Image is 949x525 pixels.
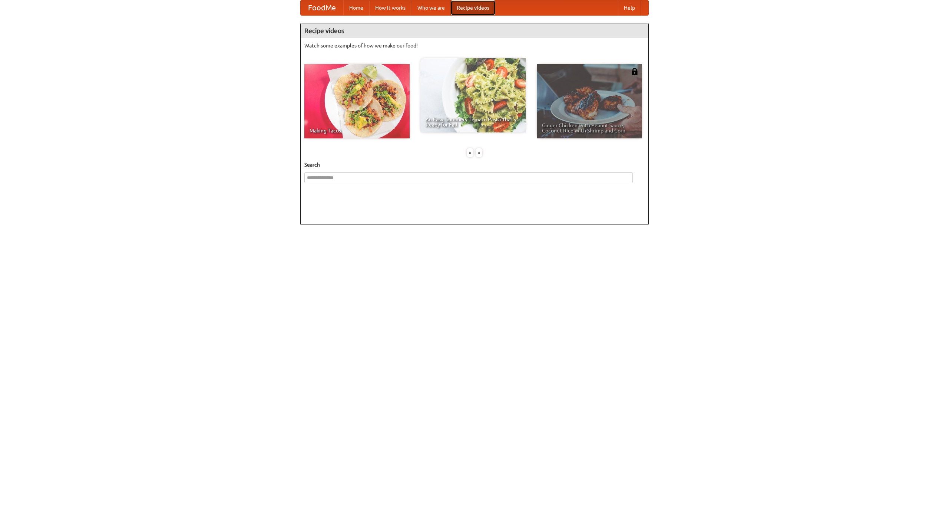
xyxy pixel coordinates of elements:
div: » [476,148,482,157]
img: 483408.png [631,68,638,75]
span: Making Tacos [310,128,404,133]
p: Watch some examples of how we make our food! [304,42,645,49]
h5: Search [304,161,645,168]
a: FoodMe [301,0,343,15]
div: « [467,148,473,157]
a: Who we are [411,0,451,15]
a: An Easy, Summery Tomato Pasta That's Ready for Fall [420,58,526,132]
a: Home [343,0,369,15]
a: How it works [369,0,411,15]
span: An Easy, Summery Tomato Pasta That's Ready for Fall [426,117,520,127]
a: Making Tacos [304,64,410,138]
h4: Recipe videos [301,23,648,38]
a: Help [618,0,641,15]
a: Recipe videos [451,0,495,15]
